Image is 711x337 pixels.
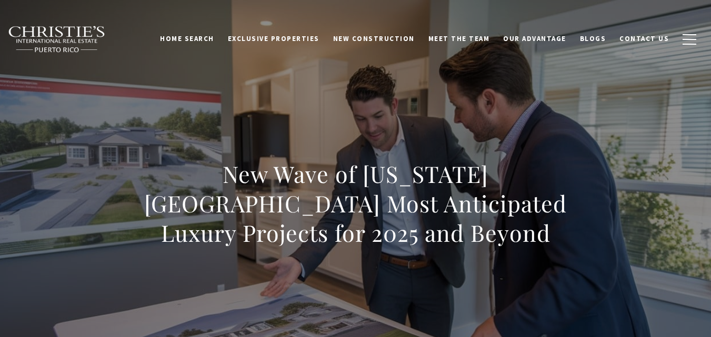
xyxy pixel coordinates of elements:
a: New Construction [326,29,422,49]
a: Blogs [573,29,613,49]
span: New Construction [333,34,415,43]
span: Exclusive Properties [228,34,319,43]
img: Christie's International Real Estate black text logo [8,26,106,53]
a: Exclusive Properties [221,29,326,49]
span: Contact Us [619,34,669,43]
a: Home Search [153,29,221,49]
a: Our Advantage [496,29,573,49]
h1: New Wave of [US_STATE][GEOGRAPHIC_DATA] Most Anticipated Luxury Projects for 2025 and Beyond [124,159,588,248]
span: Our Advantage [503,34,566,43]
span: Blogs [580,34,606,43]
a: Meet the Team [422,29,497,49]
